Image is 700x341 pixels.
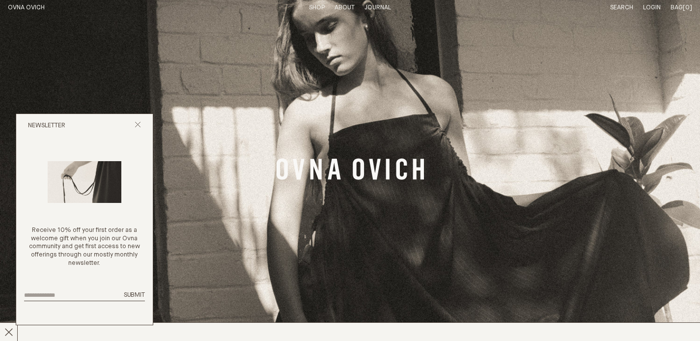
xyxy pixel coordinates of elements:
[8,4,45,11] a: Home
[671,4,683,11] span: Bag
[643,4,661,11] a: Login
[364,4,391,11] a: Journal
[683,4,692,11] span: [0]
[309,4,325,11] a: Shop
[135,121,141,131] button: Close popup
[24,227,145,268] p: Receive 10% off your first order as a welcome gift when you join our Ovna community and get first...
[610,4,633,11] a: Search
[277,158,424,183] a: Banner Link
[335,4,355,12] summary: About
[124,291,145,300] button: Submit
[124,292,145,298] span: Submit
[28,122,65,130] h2: Newsletter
